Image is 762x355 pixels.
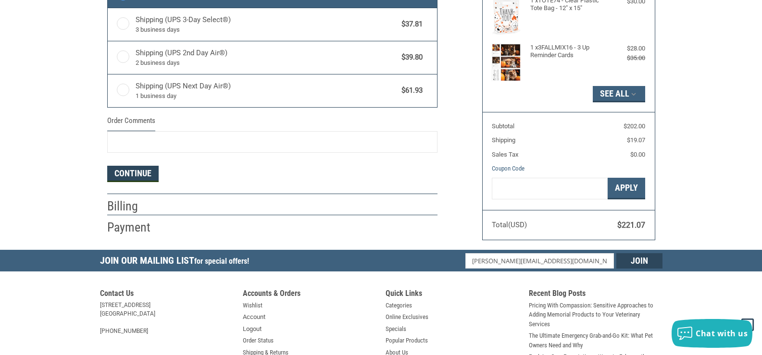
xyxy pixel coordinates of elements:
[136,81,397,101] span: Shipping (UPS Next Day Air®)
[672,319,752,348] button: Chat with us
[593,86,645,102] button: See All
[492,136,515,144] span: Shipping
[136,58,397,68] span: 2 business days
[492,122,514,130] span: Subtotal
[607,44,645,53] div: $28.00
[243,324,262,334] a: Logout
[100,301,234,335] address: [STREET_ADDRESS] [GEOGRAPHIC_DATA] [PHONE_NUMBER]
[397,19,423,30] span: $37.81
[696,328,748,339] span: Chat with us
[386,324,406,334] a: Specials
[100,250,254,274] h5: Join Our Mailing List
[386,289,519,301] h5: Quick Links
[530,44,605,60] h4: 1 x 3FALLMIX16 - 3 Up Reminder Cards
[624,122,645,130] span: $202.00
[194,257,249,266] span: for special offers!
[243,301,262,310] a: Wishlist
[630,151,645,158] span: $0.00
[397,52,423,63] span: $39.80
[107,166,159,182] button: Continue
[107,220,163,235] h2: Payment
[136,48,397,68] span: Shipping (UPS 2nd Day Air®)
[529,331,662,350] a: The Ultimate Emergency Grab-and-Go Kit: What Pet Owners Need and Why
[243,289,376,301] h5: Accounts & Orders
[607,53,645,63] div: $35.00
[616,253,662,269] input: Join
[100,289,234,301] h5: Contact Us
[608,178,645,199] button: Apply
[397,85,423,96] span: $61.93
[386,301,412,310] a: Categories
[627,136,645,144] span: $19.07
[107,198,163,214] h2: Billing
[243,312,265,322] a: Account
[529,289,662,301] h5: Recent Blog Posts
[386,336,428,345] a: Popular Products
[136,14,397,35] span: Shipping (UPS 3-Day Select®)
[492,178,608,199] input: Gift Certificate or Coupon Code
[492,220,527,229] span: Total (USD)
[243,336,274,345] a: Order Status
[617,220,645,230] span: $221.07
[386,312,428,322] a: Online Exclusives
[492,151,518,158] span: Sales Tax
[136,25,397,35] span: 3 business days
[107,115,155,131] legend: Order Comments
[529,301,662,329] a: Pricing With Compassion: Sensitive Approaches to Adding Memorial Products to Your Veterinary Serv...
[492,165,525,172] a: Coupon Code
[136,91,397,101] span: 1 business day
[465,253,614,269] input: Email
